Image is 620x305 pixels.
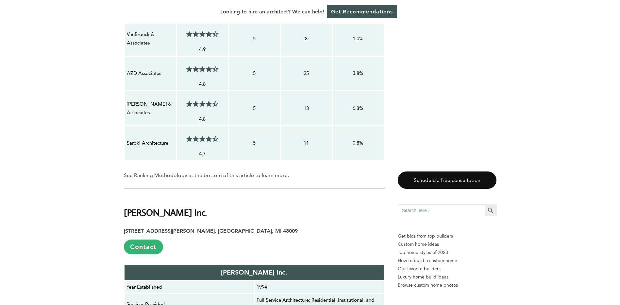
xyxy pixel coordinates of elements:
[126,283,252,291] p: Year Established
[487,207,494,214] svg: Search
[494,258,612,297] iframe: Drift Widget Chat Controller
[335,104,382,113] p: 6.3%
[179,150,226,158] p: 4.7
[124,240,163,254] a: Contact
[398,240,496,248] a: Custom home ideas
[283,104,330,113] p: 13
[335,34,382,43] p: 1.0%
[179,115,226,123] p: 4.8
[124,206,207,218] strong: [PERSON_NAME] Inc.
[257,283,382,291] p: 1994
[283,139,330,147] p: 11
[231,34,278,43] p: 5
[231,139,278,147] p: 5
[335,69,382,78] p: 3.8%
[398,281,496,289] a: Browse custom home photos
[124,228,298,234] strong: [STREET_ADDRESS][PERSON_NAME]. [GEOGRAPHIC_DATA], MI 48009
[127,69,174,78] p: AZD Associates
[398,248,496,257] a: Top home styles of 2023
[398,171,496,189] a: Schedule a free consultation
[398,273,496,281] a: Luxury home build ideas
[398,257,496,265] a: How to build a custom home
[179,80,226,88] p: 4.8
[231,69,278,78] p: 5
[283,34,330,43] p: 8
[124,171,385,180] p: See Ranking Methodology at the bottom of this article to learn more.
[127,100,174,117] p: [PERSON_NAME] & Associates
[398,265,496,273] a: Our favorite builders
[335,139,382,147] p: 0.8%
[127,139,174,147] p: Saroki Architecture
[221,268,287,276] strong: [PERSON_NAME] Inc.
[179,45,226,54] p: 4.9
[398,205,485,216] input: Search here...
[231,104,278,113] p: 5
[327,5,397,18] a: Get Recommendations
[127,30,174,47] p: VanBrouck & Associates
[283,69,330,78] p: 25
[398,232,496,240] p: Get bids from top builders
